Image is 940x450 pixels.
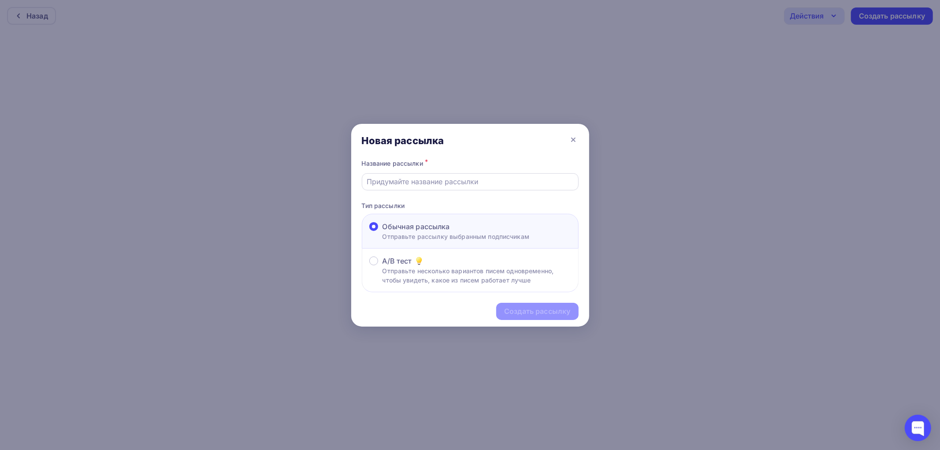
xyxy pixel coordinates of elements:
span: A/B тест [383,256,412,266]
p: Тип рассылки [362,201,579,210]
input: Придумайте название рассылки [367,176,573,187]
p: Отправьте рассылку выбранным подписчикам [383,232,530,241]
div: Название рассылки [362,157,579,170]
p: Отправьте несколько вариантов писем одновременно, чтобы увидеть, какое из писем работает лучше [383,266,571,285]
div: Новая рассылка [362,134,444,147]
span: Обычная рассылка [383,221,450,232]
